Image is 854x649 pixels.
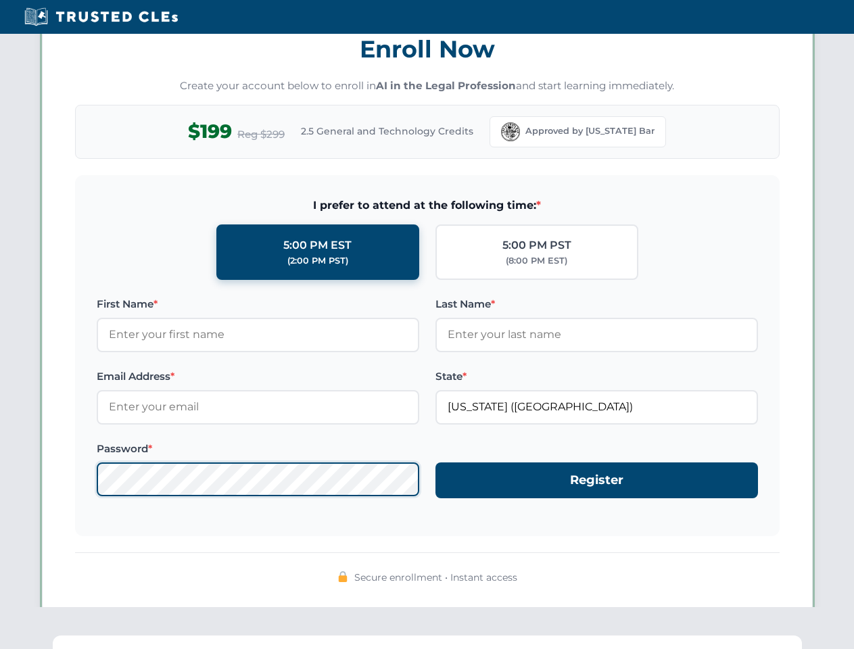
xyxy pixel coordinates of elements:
[75,28,780,70] h3: Enroll Now
[506,254,567,268] div: (8:00 PM EST)
[354,570,517,585] span: Secure enrollment • Instant access
[435,390,758,424] input: Florida (FL)
[97,390,419,424] input: Enter your email
[435,296,758,312] label: Last Name
[501,122,520,141] img: Florida Bar
[525,124,655,138] span: Approved by [US_STATE] Bar
[20,7,182,27] img: Trusted CLEs
[75,78,780,94] p: Create your account below to enroll in and start learning immediately.
[502,237,571,254] div: 5:00 PM PST
[97,441,419,457] label: Password
[97,197,758,214] span: I prefer to attend at the following time:
[376,79,516,92] strong: AI in the Legal Profession
[188,116,232,147] span: $199
[337,571,348,582] img: 🔒
[435,462,758,498] button: Register
[97,296,419,312] label: First Name
[283,237,352,254] div: 5:00 PM EST
[287,254,348,268] div: (2:00 PM PST)
[97,368,419,385] label: Email Address
[435,368,758,385] label: State
[237,126,285,143] span: Reg $299
[301,124,473,139] span: 2.5 General and Technology Credits
[435,318,758,352] input: Enter your last name
[97,318,419,352] input: Enter your first name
